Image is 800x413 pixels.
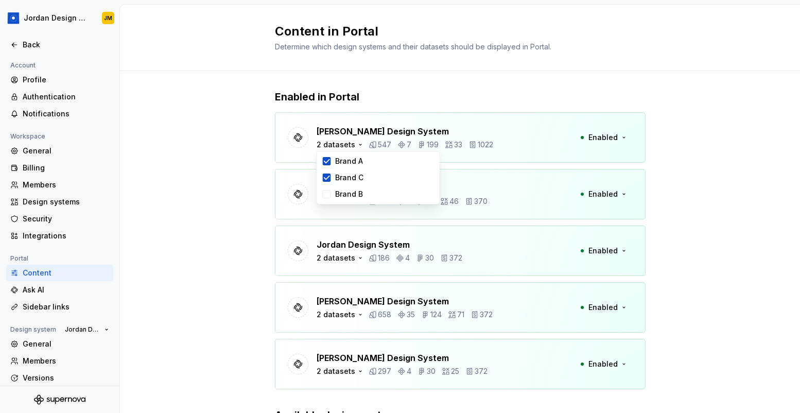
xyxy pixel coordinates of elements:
a: Integrations [6,228,113,244]
a: Versions [6,370,113,386]
a: General [6,143,113,159]
button: Enabled [573,298,633,317]
a: Notifications [6,106,113,122]
img: 049812b6-2877-400d-9dc9-987621144c16.png [7,12,20,24]
p: 7 [407,140,411,150]
div: Brand A [335,156,363,166]
div: Account [6,59,40,72]
p: 124 [430,309,442,320]
a: Ask AI [6,282,113,298]
a: Members [6,353,113,369]
p: [PERSON_NAME] Design System [317,295,493,307]
span: Enabled [588,302,618,313]
a: Design systems [6,194,113,210]
p: 35 [407,309,415,320]
div: Back [23,40,109,50]
span: Determine which design systems and their datasets should be displayed in Portal. [275,42,551,51]
div: Jordan Design System [24,13,90,23]
div: 2 datasets [317,309,355,320]
div: JM [104,14,112,22]
div: Ask AI [23,285,109,295]
a: Sidebar links [6,299,113,315]
span: Enabled [588,359,618,369]
a: Back [6,37,113,53]
p: 186 [378,253,390,263]
a: Members [6,177,113,193]
div: 2 datasets [317,253,355,263]
a: Content [6,265,113,281]
div: Authentication [23,92,109,102]
div: Content [23,268,109,278]
div: Sidebar links [23,302,109,312]
p: 370 [474,196,488,206]
p: Jordan Design System [317,238,462,251]
p: 297 [378,366,391,376]
div: Profile [23,75,109,85]
p: [PERSON_NAME] Design System [317,352,488,364]
p: 547 [378,140,391,150]
div: Brand C [335,173,363,183]
p: 372 [449,253,462,263]
a: Authentication [6,89,113,105]
p: Enabled in Portal [275,90,646,104]
a: Billing [6,160,113,176]
div: Notifications [23,109,109,119]
div: Brand B [335,189,363,199]
a: General [6,336,113,352]
a: Profile [6,72,113,88]
div: Billing [23,163,109,173]
button: Enabled [573,128,633,147]
p: 30 [425,253,434,263]
div: Integrations [23,231,109,241]
p: 658 [378,309,391,320]
button: Enabled [573,355,633,373]
p: 46 [449,196,459,206]
div: General [23,146,109,156]
div: Members [23,180,109,190]
button: Enabled [573,242,633,260]
p: 372 [475,366,488,376]
div: Members [23,356,109,366]
svg: Supernova Logo [34,394,85,405]
p: [PERSON_NAME] Design System [317,125,493,137]
span: Enabled [588,132,618,143]
p: 4 [405,253,410,263]
button: Jordan Design SystemJM [2,7,117,29]
span: Jordan Design System [65,325,100,334]
p: 1022 [478,140,493,150]
p: 372 [480,309,493,320]
div: Design system [6,323,60,336]
div: Workspace [6,130,49,143]
div: 2 datasets [317,366,355,376]
div: Security [23,214,109,224]
div: Portal [6,252,32,265]
p: 30 [427,366,436,376]
p: 33 [454,140,462,150]
p: 71 [457,309,464,320]
h2: Content in Portal [275,23,633,40]
div: General [23,339,109,349]
span: Enabled [588,189,618,199]
p: 4 [407,366,411,376]
p: 199 [427,140,439,150]
div: Design systems [23,197,109,207]
div: Versions [23,373,109,383]
a: Security [6,211,113,227]
button: Enabled [573,185,633,203]
span: Enabled [588,246,618,256]
div: 2 datasets [317,140,355,150]
p: 25 [451,366,459,376]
